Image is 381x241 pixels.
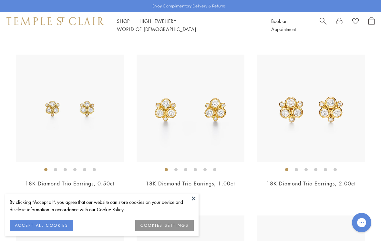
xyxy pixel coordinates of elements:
img: E11847-DIGRN50 [257,55,365,162]
nav: Main navigation [117,17,257,33]
p: Enjoy Complimentary Delivery & Returns [152,3,226,9]
img: Temple St. Clair [6,17,104,25]
iframe: Gorgias live chat messenger [349,211,375,235]
a: High JewelleryHigh Jewellery [139,18,177,24]
button: ACCEPT ALL COOKIES [10,220,73,231]
img: E11847-DIGRN50 [16,55,124,162]
a: Search [320,17,326,33]
a: World of [DEMOGRAPHIC_DATA]World of [DEMOGRAPHIC_DATA] [117,26,196,32]
a: View Wishlist [352,17,359,27]
div: By clicking “Accept all”, you agree that our website can store cookies on your device and disclos... [10,198,194,213]
a: 18K Diamond Trio Earrings, 1.00ct [146,180,235,187]
a: 18K Diamond Trio Earrings, 2.00ct [266,180,356,187]
a: Open Shopping Bag [368,17,375,33]
a: 18K Diamond Trio Earrings, 0.50ct [25,180,115,187]
a: Book an Appointment [271,18,296,32]
img: E11847-DIGRN50 [137,55,244,162]
button: COOKIES SETTINGS [135,220,194,231]
a: ShopShop [117,18,130,24]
